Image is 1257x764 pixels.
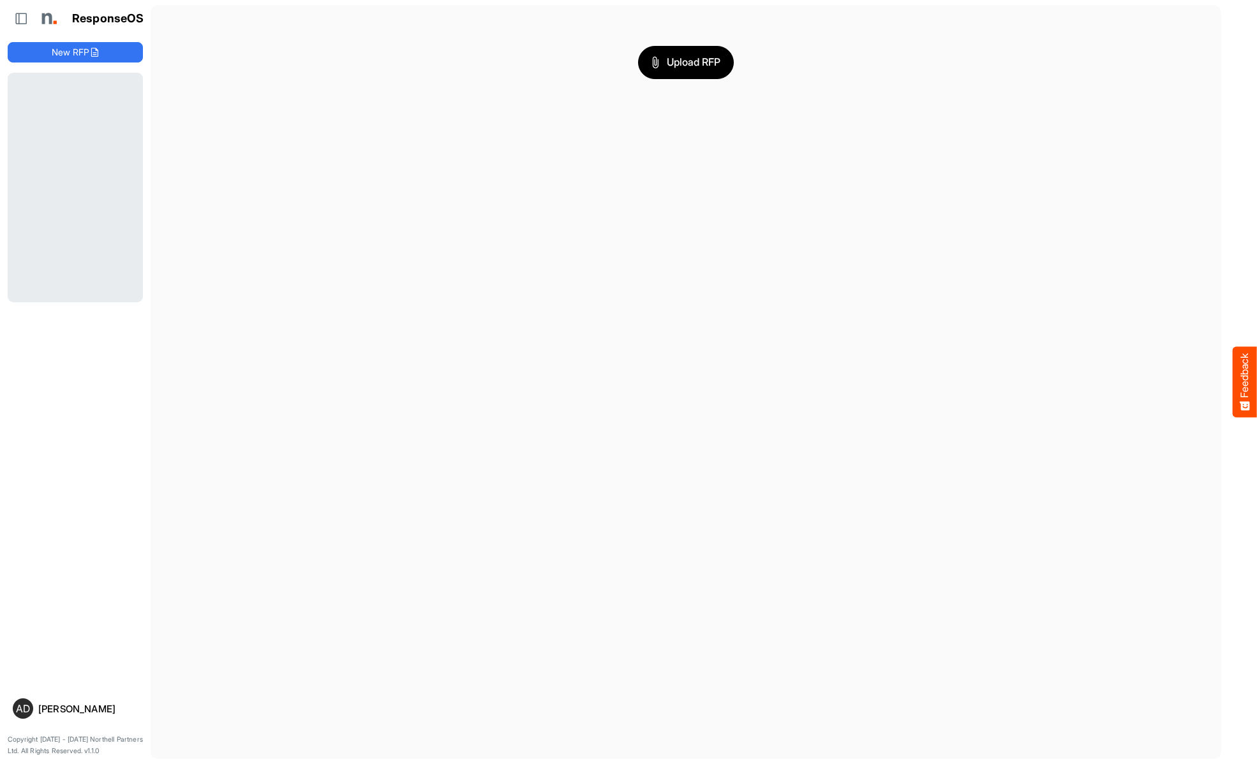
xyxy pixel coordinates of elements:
[8,734,143,756] p: Copyright [DATE] - [DATE] Northell Partners Ltd. All Rights Reserved. v1.1.0
[638,46,734,79] button: Upload RFP
[1233,347,1257,418] button: Feedback
[35,6,61,31] img: Northell
[38,704,138,714] div: [PERSON_NAME]
[8,42,143,62] button: New RFP
[16,703,30,714] span: AD
[651,54,720,71] span: Upload RFP
[8,73,143,302] div: Loading...
[72,12,144,26] h1: ResponseOS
